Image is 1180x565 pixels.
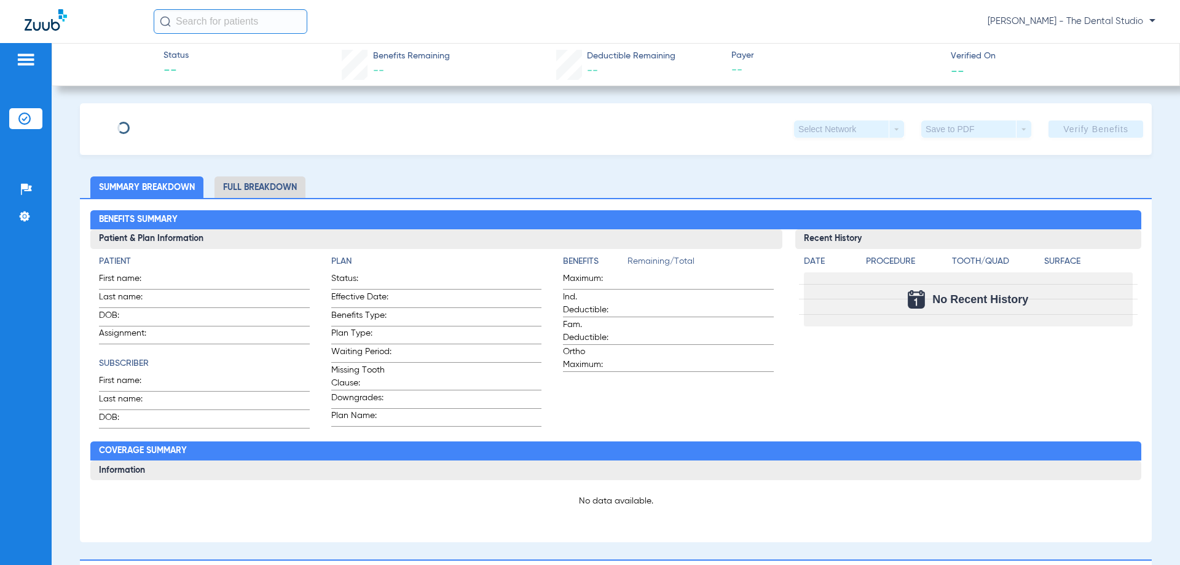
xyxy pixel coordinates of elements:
span: No Recent History [932,293,1028,306]
span: Ind. Deductible: [563,291,623,317]
h3: Recent History [795,229,1141,249]
span: Assignment: [99,327,159,344]
h4: Date [804,255,855,268]
span: [PERSON_NAME] - The Dental Studio [988,15,1155,28]
span: DOB: [99,411,159,428]
span: First name: [99,374,159,391]
span: Last name: [99,291,159,307]
h2: Benefits Summary [90,210,1141,230]
span: Missing Tooth Clause: [331,364,391,390]
span: DOB: [99,309,159,326]
span: Benefits Type: [331,309,391,326]
span: -- [587,65,598,76]
span: -- [163,63,189,80]
app-breakdown-title: Tooth/Quad [952,255,1040,272]
span: Downgrades: [331,392,391,408]
span: Ortho Maximum: [563,346,623,371]
h4: Plan [331,255,541,268]
span: Waiting Period: [331,346,391,362]
h2: Coverage Summary [90,441,1141,461]
span: -- [951,64,964,77]
span: Plan Type: [331,327,391,344]
h4: Tooth/Quad [952,255,1040,268]
span: Plan Name: [331,409,391,426]
span: Benefits Remaining [373,50,450,63]
h3: Patient & Plan Information [90,229,782,249]
img: Zuub Logo [25,9,67,31]
h4: Patient [99,255,309,268]
app-breakdown-title: Benefits [563,255,627,272]
span: Verified On [951,50,1160,63]
app-breakdown-title: Date [804,255,855,272]
img: Calendar [908,290,925,309]
app-breakdown-title: Surface [1044,255,1132,272]
span: Effective Date: [331,291,391,307]
input: Search for patients [154,9,307,34]
h4: Surface [1044,255,1132,268]
span: Payer [731,49,940,62]
span: Status: [331,272,391,289]
h4: Benefits [563,255,627,268]
h4: Procedure [866,255,948,268]
li: Full Breakdown [214,176,305,198]
span: -- [731,63,940,78]
span: Fam. Deductible: [563,318,623,344]
li: Summary Breakdown [90,176,203,198]
span: Remaining/Total [627,255,773,272]
p: No data available. [99,495,1132,507]
span: Maximum: [563,272,623,289]
span: Status [163,49,189,62]
span: Last name: [99,393,159,409]
span: Deductible Remaining [587,50,675,63]
span: First name: [99,272,159,289]
app-breakdown-title: Procedure [866,255,948,272]
img: hamburger-icon [16,52,36,67]
img: Search Icon [160,16,171,27]
h3: Information [90,460,1141,480]
h4: Subscriber [99,357,309,370]
span: -- [373,65,384,76]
